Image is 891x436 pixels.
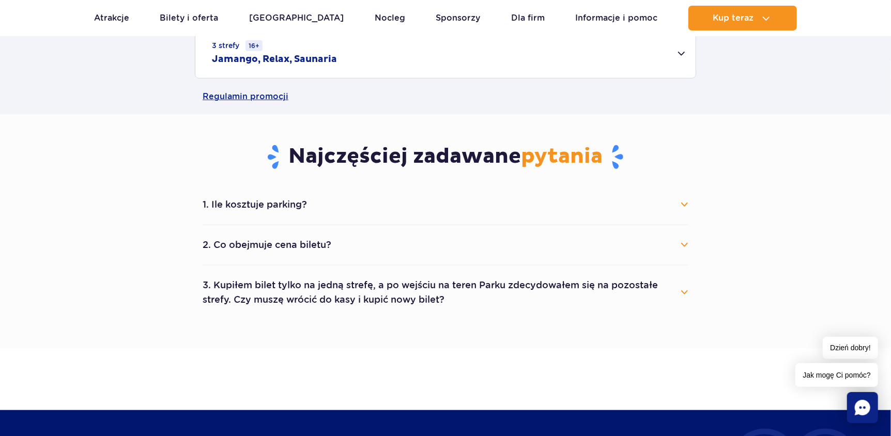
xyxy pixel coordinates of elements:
span: pytania [521,144,603,169]
h2: Jamango, Relax, Saunaria [212,53,337,66]
a: Nocleg [375,6,405,30]
a: Informacje i pomoc [575,6,657,30]
small: 3 strefy [212,40,263,51]
a: Dla firm [511,6,545,30]
span: Kup teraz [713,13,754,23]
button: 1. Ile kosztuje parking? [203,193,688,216]
span: Dzień dobry! [823,337,878,359]
a: Bilety i oferta [160,6,219,30]
button: 3. Kupiłem bilet tylko na jedną strefę, a po wejściu na teren Parku zdecydowałem się na pozostałe... [203,274,688,311]
div: Chat [847,392,878,423]
a: Atrakcje [94,6,129,30]
button: Kup teraz [688,6,797,30]
small: 16+ [245,40,263,51]
a: Regulamin promocji [203,79,688,115]
button: 2. Co obejmuje cena biletu? [203,233,688,256]
span: Jak mogę Ci pomóc? [795,363,878,387]
h3: Najczęściej zadawane [203,144,688,170]
a: [GEOGRAPHIC_DATA] [249,6,344,30]
a: Sponsorzy [436,6,480,30]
